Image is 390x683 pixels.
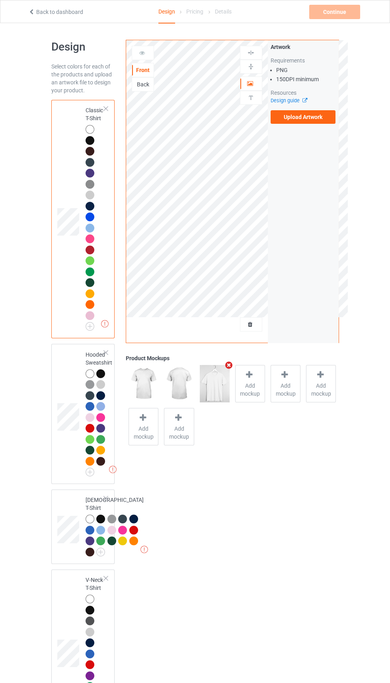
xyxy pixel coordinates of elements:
[51,100,115,338] div: Classic T-Shirt
[271,57,336,64] div: Requirements
[86,496,144,556] div: [DEMOGRAPHIC_DATA] T-Shirt
[247,63,255,70] img: svg%3E%0A
[158,0,175,23] div: Design
[236,382,265,398] span: Add mockup
[51,344,115,484] div: Hooded Sweatshirt
[51,490,115,564] div: [DEMOGRAPHIC_DATA] T-Shirt
[271,382,300,398] span: Add mockup
[164,408,194,445] div: Add mockup
[28,9,83,15] a: Back to dashboard
[129,425,158,441] span: Add mockup
[247,94,255,101] img: svg%3E%0A
[86,468,94,476] img: svg+xml;base64,PD94bWwgdmVyc2lvbj0iMS4wIiBlbmNvZGluZz0iVVRGLTgiPz4KPHN2ZyB3aWR0aD0iMjJweCIgaGVpZ2...
[101,320,109,328] img: exclamation icon
[276,66,336,74] li: PNG
[235,365,265,402] div: Add mockup
[306,365,336,402] div: Add mockup
[164,365,194,402] img: regular.jpg
[271,110,336,124] label: Upload Artwork
[186,0,203,23] div: Pricing
[271,98,307,103] a: Design guide
[247,49,255,57] img: svg%3E%0A
[224,361,234,369] i: Remove mockup
[109,466,117,473] img: exclamation icon
[132,80,154,88] div: Back
[164,425,193,441] span: Add mockup
[200,365,230,402] img: regular.jpg
[271,365,300,402] div: Add mockup
[86,351,112,474] div: Hooded Sweatshirt
[306,382,335,398] span: Add mockup
[86,322,94,331] img: svg+xml;base64,PD94bWwgdmVyc2lvbj0iMS4wIiBlbmNvZGluZz0iVVRGLTgiPz4KPHN2ZyB3aWR0aD0iMjJweCIgaGVpZ2...
[271,43,336,51] div: Artwork
[276,75,336,83] li: 150 DPI minimum
[126,354,339,362] div: Product Mockups
[51,62,115,94] div: Select colors for each of the products and upload an artwork file to design your product.
[215,0,232,23] div: Details
[86,106,105,328] div: Classic T-Shirt
[132,66,154,74] div: Front
[51,40,115,54] h1: Design
[96,548,105,556] img: svg+xml;base64,PD94bWwgdmVyc2lvbj0iMS4wIiBlbmNvZGluZz0iVVRGLTgiPz4KPHN2ZyB3aWR0aD0iMjJweCIgaGVpZ2...
[271,89,336,97] div: Resources
[129,365,158,402] img: regular.jpg
[86,180,94,189] img: heather_texture.png
[129,408,158,445] div: Add mockup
